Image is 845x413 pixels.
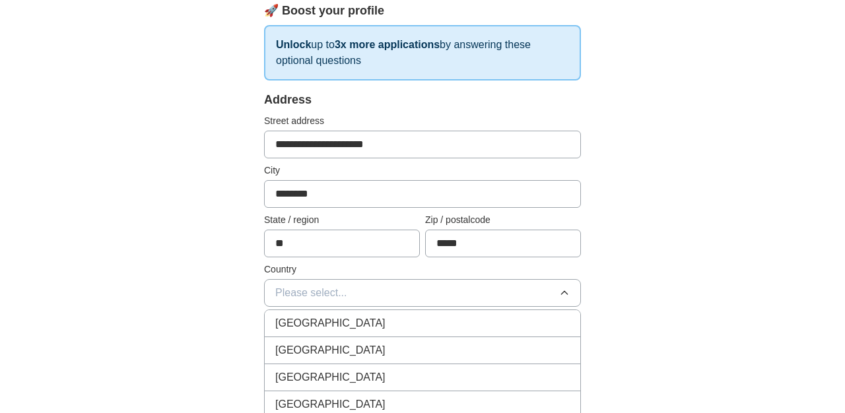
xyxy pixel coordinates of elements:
span: [GEOGRAPHIC_DATA] [275,397,386,412]
div: Address [264,91,581,109]
span: [GEOGRAPHIC_DATA] [275,315,386,331]
p: up to by answering these optional questions [264,25,581,80]
span: [GEOGRAPHIC_DATA] [275,342,386,358]
label: City [264,164,581,177]
label: State / region [264,213,420,227]
div: 🚀 Boost your profile [264,2,581,20]
strong: 3x more applications [335,39,440,50]
label: Country [264,263,581,276]
span: Please select... [275,285,347,301]
strong: Unlock [276,39,311,50]
button: Please select... [264,279,581,307]
span: [GEOGRAPHIC_DATA] [275,369,386,385]
label: Street address [264,114,581,128]
label: Zip / postalcode [425,213,581,227]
